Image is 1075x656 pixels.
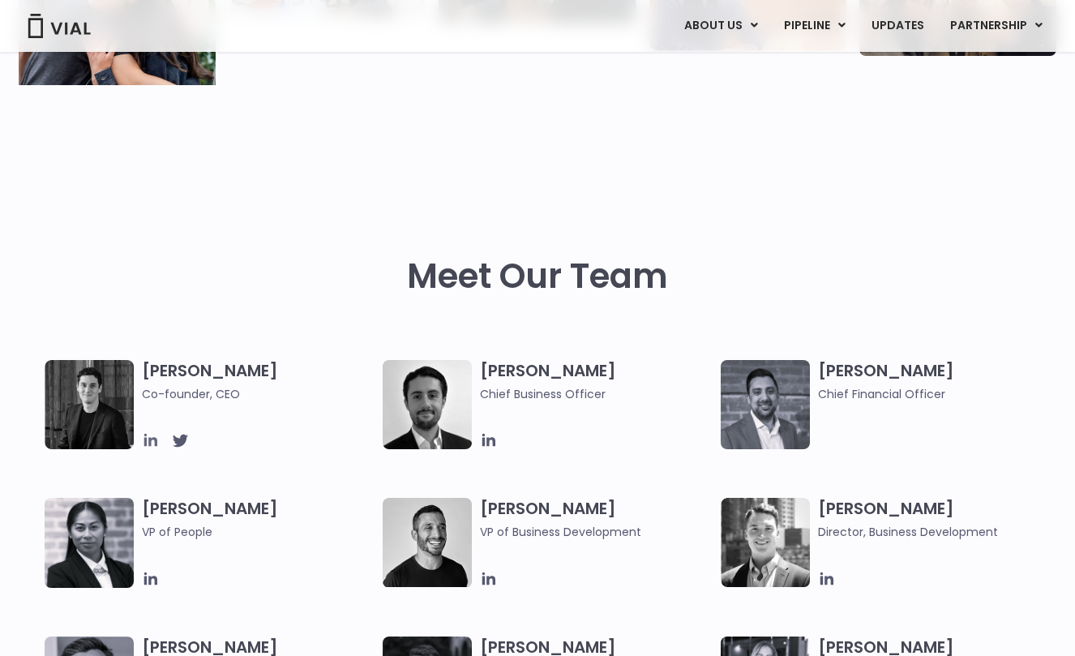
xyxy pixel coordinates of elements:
img: Headshot of smiling man named Samir [721,360,810,449]
img: A black and white photo of a man in a suit attending a Summit. [45,360,134,449]
span: VP of People [142,523,375,541]
h3: [PERSON_NAME] [480,498,713,541]
a: PARTNERSHIPMenu Toggle [937,12,1056,40]
h3: [PERSON_NAME] [818,498,1051,541]
h3: [PERSON_NAME] [142,360,375,403]
a: PIPELINEMenu Toggle [771,12,858,40]
span: Director, Business Development [818,523,1051,541]
a: UPDATES [859,12,936,40]
img: A black and white photo of a smiling man in a suit at ARVO 2023. [721,498,810,587]
img: A black and white photo of a man in a suit holding a vial. [383,360,472,449]
h3: [PERSON_NAME] [142,498,375,564]
span: Chief Financial Officer [818,385,1051,403]
a: ABOUT USMenu Toggle [671,12,770,40]
span: Chief Business Officer [480,385,713,403]
img: Vial Logo [27,14,92,38]
img: Catie [45,498,134,588]
h2: Meet Our Team [407,257,668,296]
h3: [PERSON_NAME] [480,360,713,403]
span: VP of Business Development [480,523,713,541]
h3: [PERSON_NAME] [818,360,1051,403]
span: Co-founder, CEO [142,385,375,403]
img: A black and white photo of a man smiling. [383,498,472,587]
